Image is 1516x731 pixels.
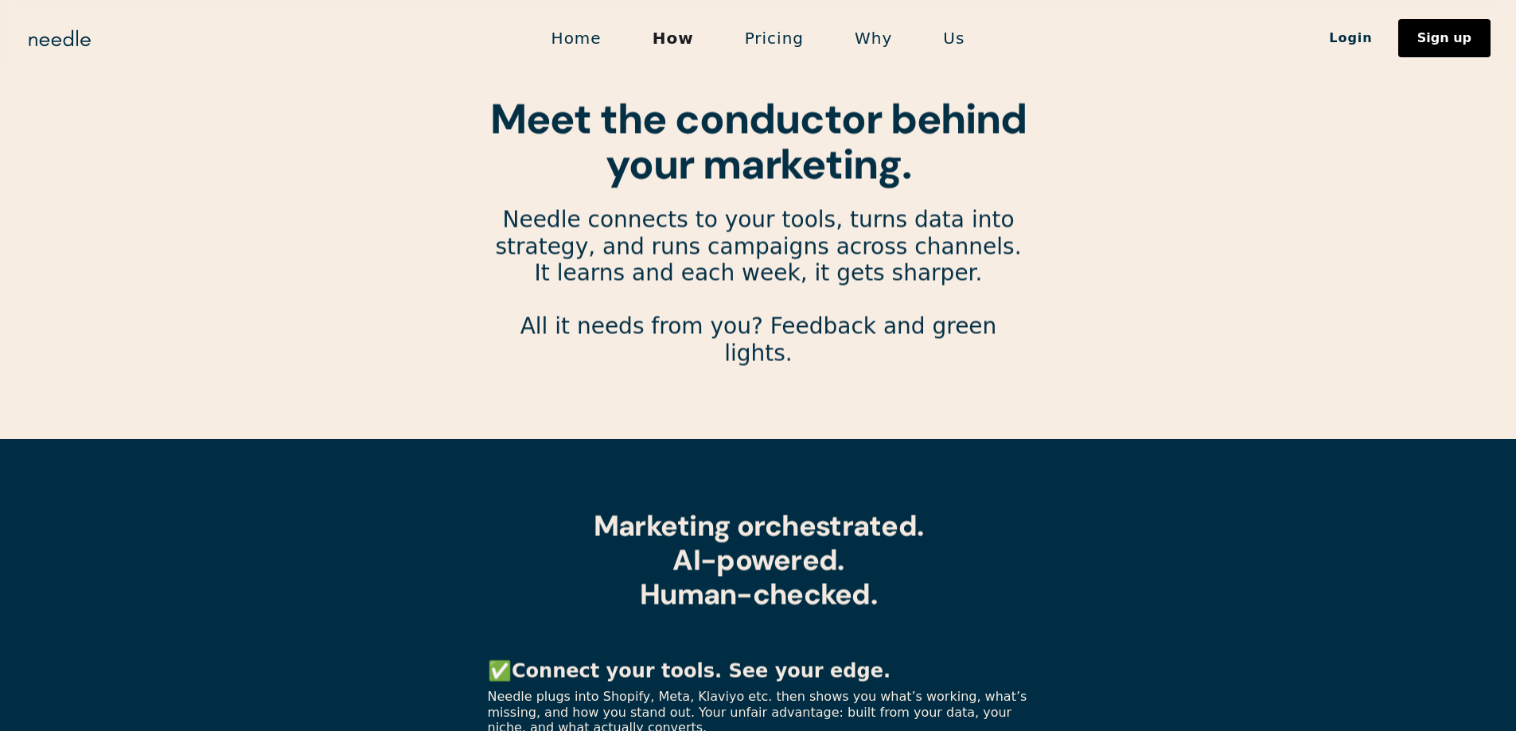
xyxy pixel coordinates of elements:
[488,659,1029,684] p: ✅
[593,507,922,612] strong: Marketing orchestrated. AI-powered. Human-checked.
[526,21,627,55] a: Home
[1304,25,1398,52] a: Login
[719,21,829,55] a: Pricing
[829,21,918,55] a: Why
[490,91,1026,191] strong: Meet the conductor behind your marketing.
[1417,32,1471,45] div: Sign up
[488,207,1029,394] p: Needle connects to your tools, turns data into strategy, and runs campaigns across channels. It l...
[918,21,990,55] a: Us
[627,21,719,55] a: How
[1398,19,1491,57] a: Sign up
[512,660,891,682] strong: Connect your tools. See your edge.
